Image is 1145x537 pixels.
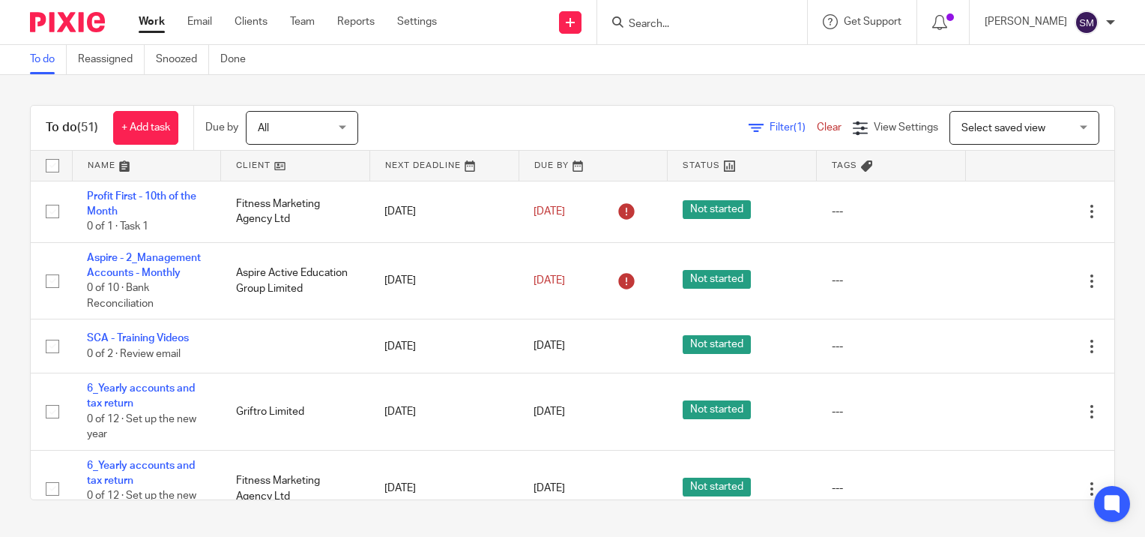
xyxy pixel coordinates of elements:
span: Not started [683,478,751,496]
span: All [258,123,269,133]
div: --- [832,404,951,419]
td: Fitness Marketing Agency Ltd [221,181,370,242]
a: Settings [397,14,437,29]
input: Search [627,18,762,31]
span: [DATE] [534,206,565,217]
td: [DATE] [369,181,519,242]
span: Not started [683,270,751,289]
h1: To do [46,120,98,136]
span: 0 of 10 · Bank Reconciliation [87,283,154,310]
a: Email [187,14,212,29]
span: Not started [683,200,751,219]
div: --- [832,481,951,496]
span: [DATE] [534,484,565,494]
span: (1) [794,122,806,133]
span: 0 of 2 · Review email [87,349,181,359]
span: Get Support [844,16,901,27]
td: [DATE] [369,373,519,450]
span: 0 of 12 · Set up the new year [87,414,196,440]
span: 0 of 12 · Set up the new year [87,491,196,517]
span: 0 of 1 · Task 1 [87,221,148,232]
a: Clients [235,14,268,29]
td: [DATE] [369,319,519,373]
a: SCA - Training Videos [87,333,189,343]
a: + Add task [113,111,178,145]
a: Team [290,14,315,29]
p: [PERSON_NAME] [985,14,1067,29]
td: Griftro Limited [221,373,370,450]
a: Clear [817,122,842,133]
a: 6_Yearly accounts and tax return [87,383,195,409]
a: To do [30,45,67,74]
span: [DATE] [534,341,565,352]
span: Not started [683,335,751,354]
td: Aspire Active Education Group Limited [221,242,370,319]
a: Done [220,45,257,74]
img: Pixie [30,12,105,32]
span: Select saved view [961,123,1045,133]
a: Reassigned [78,45,145,74]
span: Tags [832,161,857,169]
span: (51) [77,121,98,133]
span: [DATE] [534,406,565,417]
a: 6_Yearly accounts and tax return [87,460,195,486]
div: --- [832,204,951,219]
img: svg%3E [1075,10,1099,34]
span: View Settings [874,122,938,133]
a: Reports [337,14,375,29]
div: --- [832,339,951,354]
span: Filter [770,122,817,133]
a: Profit First - 10th of the Month [87,191,196,217]
a: Snoozed [156,45,209,74]
a: Aspire - 2_Management Accounts - Monthly [87,253,201,278]
td: Fitness Marketing Agency Ltd [221,450,370,527]
div: --- [832,273,951,288]
p: Due by [205,120,238,135]
a: Work [139,14,165,29]
span: Not started [683,400,751,419]
td: [DATE] [369,242,519,319]
td: [DATE] [369,450,519,527]
span: [DATE] [534,275,565,286]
